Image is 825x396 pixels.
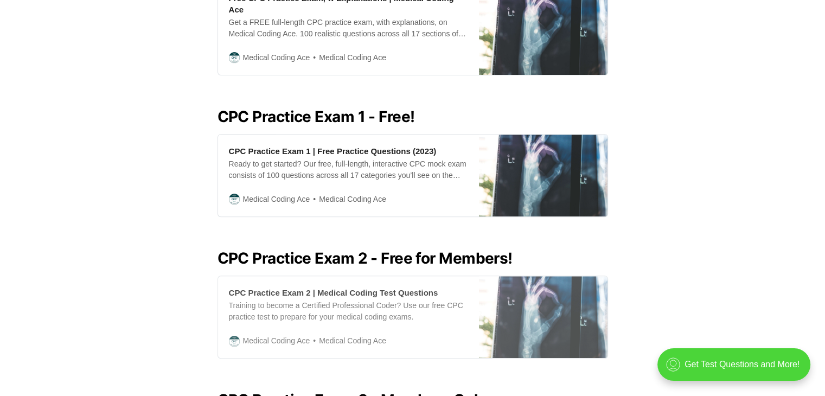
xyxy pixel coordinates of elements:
[243,335,310,347] span: Medical Coding Ace
[229,158,468,181] div: Ready to get started? Our free, full-length, interactive CPC mock exam consists of 100 questions ...
[218,276,608,359] a: CPC Practice Exam 2 | Medical Coding Test QuestionsTraining to become a Certified Professional Co...
[218,108,608,125] h2: CPC Practice Exam 1 - Free!
[229,287,438,298] div: CPC Practice Exam 2 | Medical Coding Test Questions
[310,52,386,64] span: Medical Coding Ace
[310,335,386,347] span: Medical Coding Ace
[229,145,437,157] div: CPC Practice Exam 1 | Free Practice Questions (2023)
[243,52,310,63] span: Medical Coding Ace
[218,250,608,267] h2: CPC Practice Exam 2 - Free for Members!
[648,343,825,396] iframe: portal-trigger
[243,193,310,205] span: Medical Coding Ace
[229,17,468,40] div: Get a FREE full-length CPC practice exam, with explanations, on Medical Coding Ace. 100 realistic...
[229,300,468,323] div: Training to become a Certified Professional Coder? Use our free CPC practice test to prepare for ...
[310,193,386,206] span: Medical Coding Ace
[218,134,608,217] a: CPC Practice Exam 1 | Free Practice Questions (2023)Ready to get started? Our free, full-length, ...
